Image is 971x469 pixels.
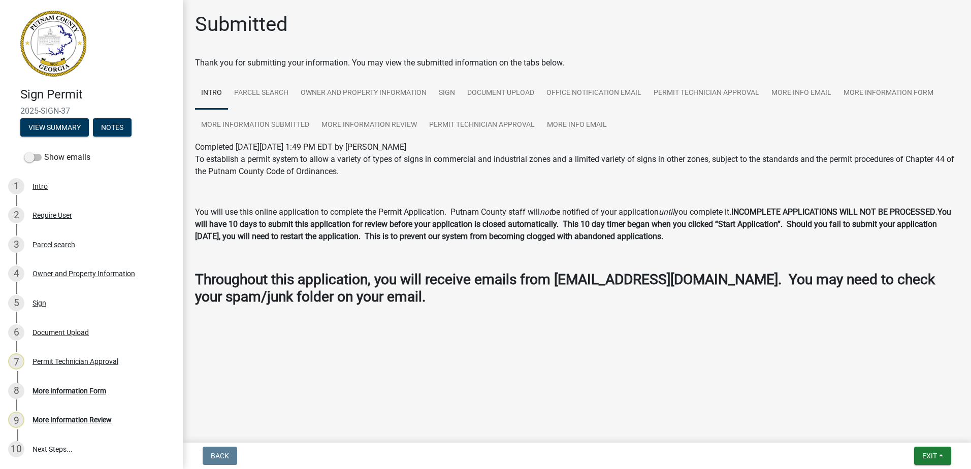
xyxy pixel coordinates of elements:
strong: You will have 10 days to submit this application for review before your application is closed aut... [195,207,951,241]
div: Permit Technician Approval [33,358,118,365]
a: More Info Email [765,77,837,110]
a: Permit Technician Approval [648,77,765,110]
div: 7 [8,353,24,370]
a: Document Upload [461,77,540,110]
span: Completed [DATE][DATE] 1:49 PM EDT by [PERSON_NAME] [195,142,406,152]
button: View Summary [20,118,89,137]
span: 2025-SIGN-37 [20,106,163,116]
div: 2 [8,207,24,223]
a: Parcel search [228,77,295,110]
i: until [659,207,674,217]
i: not [540,207,552,217]
div: Sign [33,299,46,307]
div: Intro [33,183,48,190]
wm-modal-confirm: Summary [20,124,89,132]
label: Show emails [24,151,90,163]
a: Intro [195,77,228,110]
a: More Information Review [315,109,423,142]
div: Document Upload [33,329,89,336]
a: Office Notification Email [540,77,648,110]
wm-modal-confirm: Notes [93,124,132,132]
a: More Information Form [837,77,940,110]
a: More Information Submitted [195,109,315,142]
h4: Sign Permit [20,87,175,102]
span: Back [211,452,229,460]
a: Sign [433,77,461,110]
a: Permit Technician Approval [423,109,541,142]
div: More Information Review [33,416,112,423]
strong: INCOMPLETE APPLICATIONS WILL NOT BE PROCESSED [731,207,935,217]
a: More Info Email [541,109,613,142]
div: 8 [8,383,24,399]
a: Owner and Property Information [295,77,433,110]
strong: Throughout this application, you will receive emails from [EMAIL_ADDRESS][DOMAIN_NAME]. You may n... [195,271,935,305]
div: More Information Form [33,387,106,394]
div: 5 [8,295,24,311]
div: Require User [33,212,72,219]
button: Exit [914,447,951,465]
p: You will use this online application to complete the Permit Application. Putnam County staff will... [195,206,959,243]
span: Exit [922,452,937,460]
button: Notes [93,118,132,137]
h1: Submitted [195,12,288,37]
div: 10 [8,441,24,457]
div: Parcel search [33,241,75,248]
div: Owner and Property Information [33,270,135,277]
div: 4 [8,265,24,282]
div: 1 [8,178,24,194]
p: To establish a permit system to allow a variety of types of signs in commercial and industrial zo... [195,153,959,178]
div: 3 [8,237,24,253]
img: Putnam County, Georgia [20,11,86,77]
div: Thank you for submitting your information. You may view the submitted information on the tabs below. [195,57,959,69]
div: 9 [8,412,24,428]
button: Back [203,447,237,465]
div: 6 [8,324,24,341]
